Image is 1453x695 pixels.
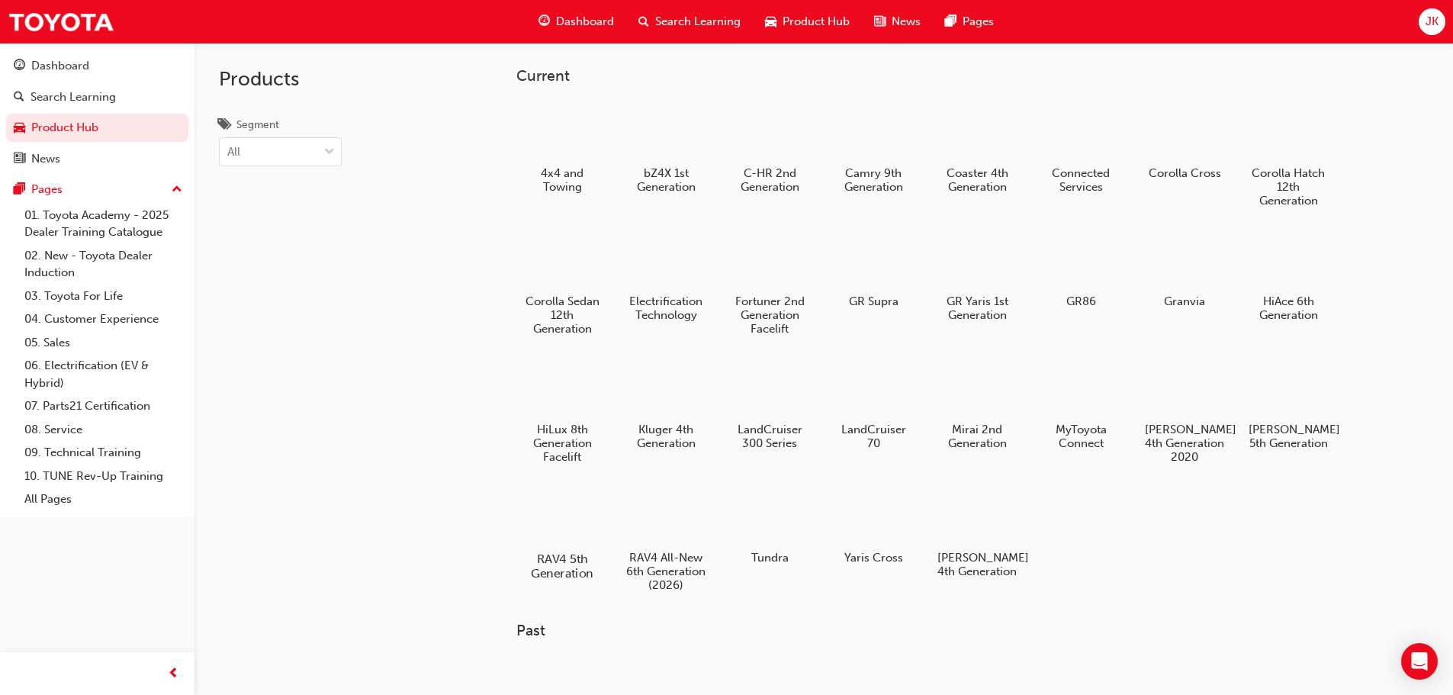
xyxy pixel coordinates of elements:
a: 06. Electrification (EV & Hybrid) [18,354,188,394]
div: All [227,143,240,161]
h5: GR Yaris 1st Generation [937,294,1017,322]
span: up-icon [172,180,182,200]
a: Corolla Cross [1139,97,1230,185]
h5: C-HR 2nd Generation [730,166,810,194]
a: 4x4 and Towing [516,97,608,199]
span: car-icon [765,12,776,31]
span: Dashboard [556,13,614,31]
a: Tundra [724,481,815,570]
a: RAV4 All-New 6th Generation (2026) [620,481,712,597]
button: DashboardSearch LearningProduct HubNews [6,49,188,175]
a: Camry 9th Generation [828,97,919,199]
h5: Mirai 2nd Generation [937,423,1017,450]
h5: 4x4 and Towing [522,166,603,194]
a: Corolla Sedan 12th Generation [516,225,608,341]
h5: MyToyota Connect [1041,423,1121,450]
a: 09. Technical Training [18,441,188,465]
span: JK [1426,13,1439,31]
a: 04. Customer Experience [18,307,188,331]
h5: RAV4 5th Generation [519,552,604,581]
a: GR Supra [828,225,919,314]
h5: bZ4X 1st Generation [626,166,706,194]
a: Corolla Hatch 12th Generation [1242,97,1334,213]
div: Dashboard [31,57,89,75]
a: Kluger 4th Generation [620,353,712,455]
h2: Products [219,67,342,92]
a: GR86 [1035,225,1127,314]
img: Trak [8,5,114,39]
h5: Kluger 4th Generation [626,423,706,450]
div: Pages [31,181,63,198]
h5: GR86 [1041,294,1121,308]
h5: Corolla Sedan 12th Generation [522,294,603,336]
h3: Past [516,622,1383,639]
span: guage-icon [14,60,25,73]
a: LandCruiser 300 Series [724,353,815,455]
a: HiAce 6th Generation [1242,225,1334,327]
a: 07. Parts21 Certification [18,394,188,418]
button: JK [1419,8,1445,35]
a: GR Yaris 1st Generation [931,225,1023,327]
a: bZ4X 1st Generation [620,97,712,199]
span: News [892,13,921,31]
button: Pages [6,175,188,204]
a: Dashboard [6,52,188,80]
h5: Tundra [730,551,810,565]
span: pages-icon [14,183,25,197]
a: RAV4 5th Generation [516,481,608,584]
a: car-iconProduct Hub [753,6,862,37]
span: news-icon [874,12,886,31]
h5: [PERSON_NAME] 4th Generation [937,551,1017,578]
span: down-icon [324,143,335,162]
a: 03. Toyota For Life [18,285,188,308]
a: News [6,145,188,173]
span: car-icon [14,121,25,135]
a: 05. Sales [18,331,188,355]
h5: [PERSON_NAME] 5th Generation [1249,423,1329,450]
h5: Electrification Technology [626,294,706,322]
a: 10. TUNE Rev-Up Training [18,465,188,488]
h5: Coaster 4th Generation [937,166,1017,194]
span: tags-icon [219,119,230,133]
a: All Pages [18,487,188,511]
a: Connected Services [1035,97,1127,199]
a: 02. New - Toyota Dealer Induction [18,244,188,285]
span: news-icon [14,153,25,166]
h5: LandCruiser 70 [834,423,914,450]
span: guage-icon [538,12,550,31]
a: HiLux 8th Generation Facelift [516,353,608,469]
h5: [PERSON_NAME] 4th Generation 2020 [1145,423,1225,464]
h5: Granvia [1145,294,1225,308]
a: Product Hub [6,114,188,142]
span: search-icon [638,12,649,31]
h5: Corolla Cross [1145,166,1225,180]
a: Fortuner 2nd Generation Facelift [724,225,815,341]
a: 08. Service [18,418,188,442]
span: search-icon [14,91,24,105]
a: pages-iconPages [933,6,1006,37]
h5: HiAce 6th Generation [1249,294,1329,322]
h5: Fortuner 2nd Generation Facelift [730,294,810,336]
a: [PERSON_NAME] 5th Generation [1242,353,1334,455]
span: prev-icon [168,664,179,684]
h5: Camry 9th Generation [834,166,914,194]
a: Coaster 4th Generation [931,97,1023,199]
span: Product Hub [783,13,850,31]
a: Yaris Cross [828,481,919,570]
a: 01. Toyota Academy - 2025 Dealer Training Catalogue [18,204,188,244]
span: pages-icon [945,12,956,31]
a: Search Learning [6,83,188,111]
div: Segment [236,117,279,133]
span: Search Learning [655,13,741,31]
h5: Connected Services [1041,166,1121,194]
a: LandCruiser 70 [828,353,919,455]
a: MyToyota Connect [1035,353,1127,455]
span: Pages [963,13,994,31]
a: news-iconNews [862,6,933,37]
h5: LandCruiser 300 Series [730,423,810,450]
a: [PERSON_NAME] 4th Generation [931,481,1023,584]
a: Mirai 2nd Generation [931,353,1023,455]
h5: Yaris Cross [834,551,914,565]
